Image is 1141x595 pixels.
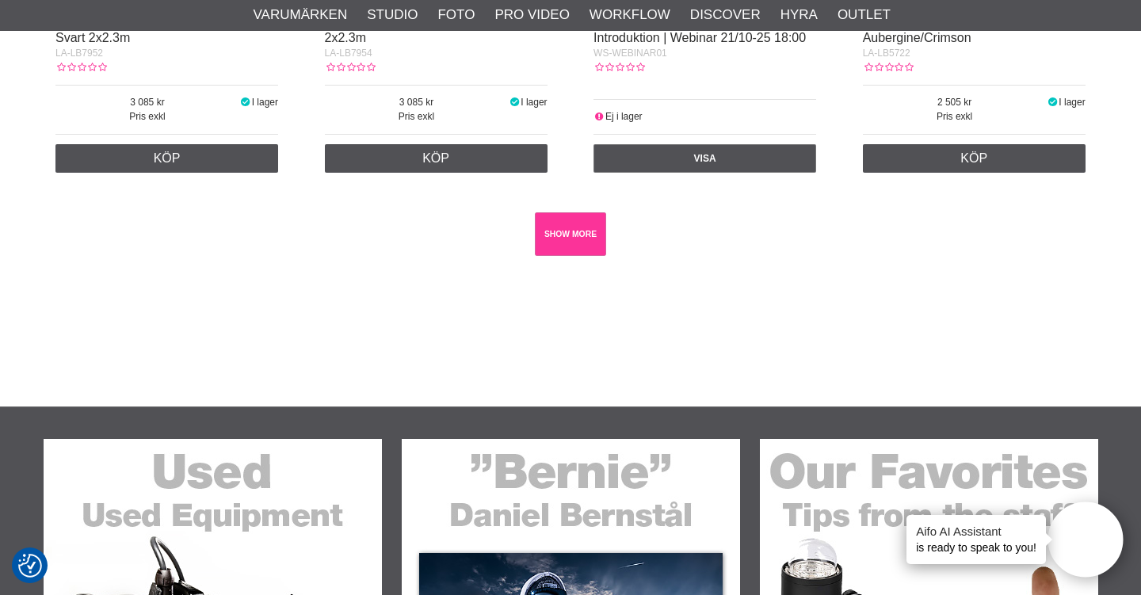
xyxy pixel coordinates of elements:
a: Varumärken [254,5,348,25]
i: I lager [508,97,521,108]
span: I lager [1059,97,1085,108]
span: Pris exkl [55,109,239,124]
a: Discover [690,5,761,25]
img: Revisit consent button [18,554,42,578]
span: WS-WEBINAR01 [593,48,667,59]
div: Kundbetyg: 0 [325,60,376,74]
span: Pris exkl [325,109,509,124]
div: is ready to speak to you! [906,515,1046,564]
h4: Aifo AI Assistant [916,523,1036,540]
a: Visa [593,144,816,173]
span: Pris exkl [863,109,1047,124]
a: Foto [437,5,475,25]
i: I lager [239,97,252,108]
span: 3 085 [325,95,509,109]
div: Kundbetyg: 0 [593,60,644,74]
a: Hyra [780,5,818,25]
a: Studio [367,5,418,25]
div: Kundbetyg: 0 [863,60,914,74]
button: Samtyckesinställningar [18,551,42,580]
a: Outlet [838,5,891,25]
span: I lager [521,97,547,108]
a: Köp [55,144,278,173]
a: Köp [325,144,548,173]
a: Pro Video [494,5,569,25]
span: LA-LB7952 [55,48,103,59]
span: LA-LB5722 [863,48,910,59]
span: Ej i lager [605,111,643,122]
a: Köp [863,144,1086,173]
i: I lager [1047,97,1059,108]
span: 2 505 [863,95,1047,109]
span: 3 085 [55,95,239,109]
span: I lager [252,97,278,108]
a: Workflow [590,5,670,25]
span: LA-LB7954 [325,48,372,59]
div: Kundbetyg: 0 [55,60,106,74]
i: Ej i lager [593,111,605,122]
a: SHOW MORE [535,212,607,256]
